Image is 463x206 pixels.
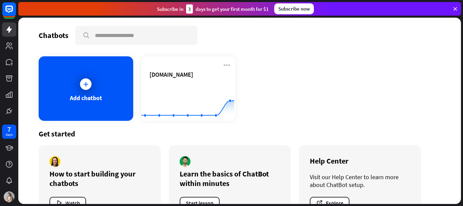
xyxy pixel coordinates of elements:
[6,132,13,137] div: days
[180,156,190,167] img: author
[7,126,11,132] div: 7
[180,169,280,188] div: Learn the basics of ChatBot within minutes
[186,4,193,14] div: 3
[310,156,410,166] div: Help Center
[26,40,61,44] div: Domain Overview
[67,39,73,45] img: tab_keywords_by_traffic_grey.svg
[39,129,441,138] div: Get started
[18,18,75,23] div: Domain: [DOMAIN_NAME]
[75,40,114,44] div: Keywords by Traffic
[157,4,269,14] div: Subscribe in days to get your first month for $1
[11,18,16,23] img: website_grey.svg
[2,125,16,139] a: 7 days
[149,71,193,78] span: denovahub.store
[49,169,150,188] div: How to start building your chatbots
[274,3,314,14] div: Subscribe now
[70,94,102,102] div: Add chatbot
[39,31,68,40] div: Chatbots
[5,3,26,23] button: Open LiveChat chat widget
[49,156,60,167] img: author
[19,11,33,16] div: v 4.0.25
[310,173,410,189] div: Visit our Help Center to learn more about ChatBot setup.
[18,39,24,45] img: tab_domain_overview_orange.svg
[11,11,16,16] img: logo_orange.svg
